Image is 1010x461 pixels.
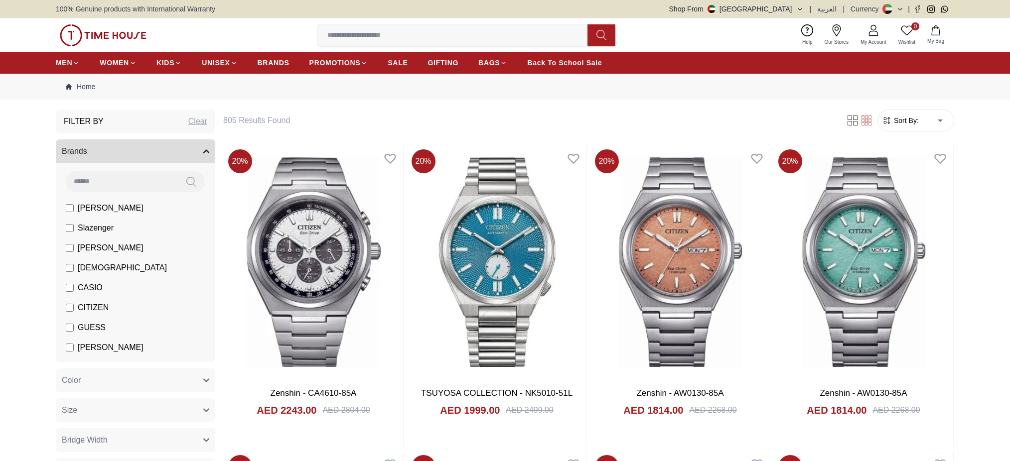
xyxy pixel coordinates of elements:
[78,322,106,334] span: GUESS
[636,388,723,398] a: Zenshin - AW0130-85A
[223,115,834,126] h6: 805 Results Found
[892,115,919,125] span: Sort By:
[62,434,108,446] span: Bridge Width
[527,58,602,68] span: Back To School Sale
[78,302,109,314] span: CITIZEN
[78,262,167,274] span: [DEMOGRAPHIC_DATA]
[527,54,602,72] a: Back To School Sale
[56,139,215,163] button: Brands
[428,58,458,68] span: GIFTING
[796,22,819,48] a: Help
[78,361,100,373] span: Police
[412,149,435,173] span: 20 %
[56,368,215,392] button: Color
[421,388,573,398] a: TSUYOSA COLLECTION - NK5010-51L
[202,54,237,72] a: UNISEX
[66,244,74,252] input: [PERSON_NAME]
[851,4,883,14] div: Currency
[774,145,953,379] img: Zenshin - AW0130-85A
[156,58,174,68] span: KIDS
[591,145,770,379] img: Zenshin - AW0130-85A
[478,58,500,68] span: BAGS
[66,344,74,351] input: [PERSON_NAME]
[78,342,144,353] span: [PERSON_NAME]
[810,4,812,14] span: |
[56,398,215,422] button: Size
[595,149,619,173] span: 20 %
[669,4,804,14] button: Shop From[GEOGRAPHIC_DATA]
[64,115,104,127] h3: Filter By
[821,38,853,46] span: Our Stores
[708,5,716,13] img: United Arab Emirates
[188,115,207,127] div: Clear
[56,58,72,68] span: MEN
[478,54,507,72] a: BAGS
[78,242,144,254] span: [PERSON_NAME]
[894,38,919,46] span: Wishlist
[921,23,950,47] button: My Bag
[322,404,370,416] div: AED 2804.00
[66,224,74,232] input: Slazenger
[817,4,837,14] button: العربية
[820,388,907,398] a: Zenshin - AW0130-85A
[941,5,948,13] a: Whatsapp
[66,204,74,212] input: [PERSON_NAME]
[778,149,802,173] span: 20 %
[882,115,919,125] button: Sort By:
[258,54,289,72] a: BRANDS
[156,54,182,72] a: KIDS
[927,5,935,13] a: Instagram
[56,54,80,72] a: MEN
[689,404,736,416] div: AED 2268.00
[440,403,500,417] h4: AED 1999.00
[100,54,137,72] a: WOMEN
[819,22,855,48] a: Our Stores
[309,58,361,68] span: PROMOTIONS
[807,403,866,417] h4: AED 1814.00
[623,403,683,417] h4: AED 1814.00
[62,145,87,157] span: Brands
[202,58,230,68] span: UNISEX
[224,145,403,379] img: Zenshin - CA4610-85A
[56,4,215,14] span: 100% Genuine products with International Warranty
[56,74,954,100] nav: Breadcrumb
[911,22,919,30] span: 0
[388,58,408,68] span: SALE
[66,264,74,272] input: [DEMOGRAPHIC_DATA]
[923,37,948,45] span: My Bag
[56,428,215,452] button: Bridge Width
[78,222,114,234] span: Slazenger
[66,284,74,292] input: CASIO
[408,145,586,379] img: TSUYOSA COLLECTION - NK5010-51L
[872,404,920,416] div: AED 2268.00
[914,5,921,13] a: Facebook
[892,22,921,48] a: 0Wishlist
[257,403,316,417] h4: AED 2243.00
[798,38,817,46] span: Help
[78,202,144,214] span: [PERSON_NAME]
[66,324,74,332] input: GUESS
[309,54,368,72] a: PROMOTIONS
[258,58,289,68] span: BRANDS
[843,4,845,14] span: |
[66,82,95,92] a: Home
[506,404,553,416] div: AED 2499.00
[60,24,146,46] img: ...
[78,282,103,294] span: CASIO
[271,388,357,398] a: Zenshin - CA4610-85A
[62,374,81,386] span: Color
[908,4,910,14] span: |
[857,38,890,46] span: My Account
[388,54,408,72] a: SALE
[228,149,252,173] span: 20 %
[66,304,74,312] input: CITIZEN
[428,54,458,72] a: GIFTING
[100,58,129,68] span: WOMEN
[62,404,77,416] span: Size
